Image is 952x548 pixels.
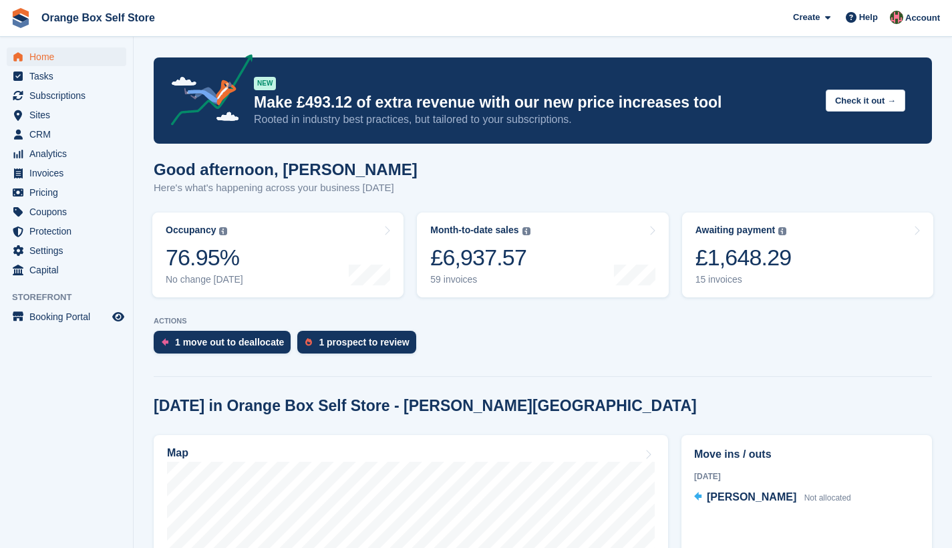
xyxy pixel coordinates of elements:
div: NEW [254,77,276,90]
a: Month-to-date sales £6,937.57 59 invoices [417,213,668,297]
span: Not allocated [804,493,851,503]
div: £6,937.57 [430,244,530,271]
h1: Good afternoon, [PERSON_NAME] [154,160,418,178]
img: stora-icon-8386f47178a22dfd0bd8f6a31ec36ba5ce8667c1dd55bd0f319d3a0aa187defe.svg [11,8,31,28]
a: menu [7,202,126,221]
img: David Clark [890,11,903,24]
p: ACTIONS [154,317,932,325]
a: menu [7,307,126,326]
span: Capital [29,261,110,279]
div: £1,648.29 [695,244,792,271]
a: menu [7,125,126,144]
div: No change [DATE] [166,274,243,285]
a: menu [7,47,126,66]
h2: Move ins / outs [694,446,919,462]
span: Home [29,47,110,66]
a: menu [7,261,126,279]
p: Here's what's happening across your business [DATE] [154,180,418,196]
span: Storefront [12,291,133,304]
div: Month-to-date sales [430,225,518,236]
div: 76.95% [166,244,243,271]
a: menu [7,86,126,105]
img: icon-info-grey-7440780725fd019a000dd9b08b2336e03edf1995a4989e88bcd33f0948082b44.svg [522,227,530,235]
img: price-adjustments-announcement-icon-8257ccfd72463d97f412b2fc003d46551f7dbcb40ab6d574587a9cd5c0d94... [160,54,253,130]
a: Awaiting payment £1,648.29 15 invoices [682,213,933,297]
span: [PERSON_NAME] [707,491,796,503]
p: Rooted in industry best practices, but tailored to your subscriptions. [254,112,815,127]
a: menu [7,67,126,86]
h2: [DATE] in Orange Box Self Store - [PERSON_NAME][GEOGRAPHIC_DATA] [154,397,697,415]
span: Settings [29,241,110,260]
span: Tasks [29,67,110,86]
div: Occupancy [166,225,216,236]
span: Coupons [29,202,110,221]
div: 1 prospect to review [319,337,409,348]
a: menu [7,144,126,163]
a: menu [7,164,126,182]
a: menu [7,183,126,202]
a: Preview store [110,309,126,325]
button: Check it out → [826,90,905,112]
span: Pricing [29,183,110,202]
span: Account [905,11,940,25]
span: Subscriptions [29,86,110,105]
a: menu [7,241,126,260]
span: CRM [29,125,110,144]
h2: Map [167,447,188,459]
div: 59 invoices [430,274,530,285]
p: Make £493.12 of extra revenue with our new price increases tool [254,93,815,112]
span: Protection [29,222,110,241]
div: [DATE] [694,470,919,483]
span: Booking Portal [29,307,110,326]
a: menu [7,222,126,241]
img: icon-info-grey-7440780725fd019a000dd9b08b2336e03edf1995a4989e88bcd33f0948082b44.svg [219,227,227,235]
span: Help [859,11,878,24]
a: 1 prospect to review [297,331,422,360]
img: icon-info-grey-7440780725fd019a000dd9b08b2336e03edf1995a4989e88bcd33f0948082b44.svg [778,227,786,235]
span: Invoices [29,164,110,182]
span: Analytics [29,144,110,163]
img: prospect-51fa495bee0391a8d652442698ab0144808aea92771e9ea1ae160a38d050c398.svg [305,338,312,346]
span: Create [793,11,820,24]
div: 1 move out to deallocate [175,337,284,348]
a: Occupancy 76.95% No change [DATE] [152,213,404,297]
span: Sites [29,106,110,124]
a: [PERSON_NAME] Not allocated [694,489,851,507]
a: Orange Box Self Store [36,7,160,29]
a: 1 move out to deallocate [154,331,297,360]
img: move_outs_to_deallocate_icon-f764333ba52eb49d3ac5e1228854f67142a1ed5810a6f6cc68b1a99e826820c5.svg [162,338,168,346]
div: 15 invoices [695,274,792,285]
div: Awaiting payment [695,225,776,236]
a: menu [7,106,126,124]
